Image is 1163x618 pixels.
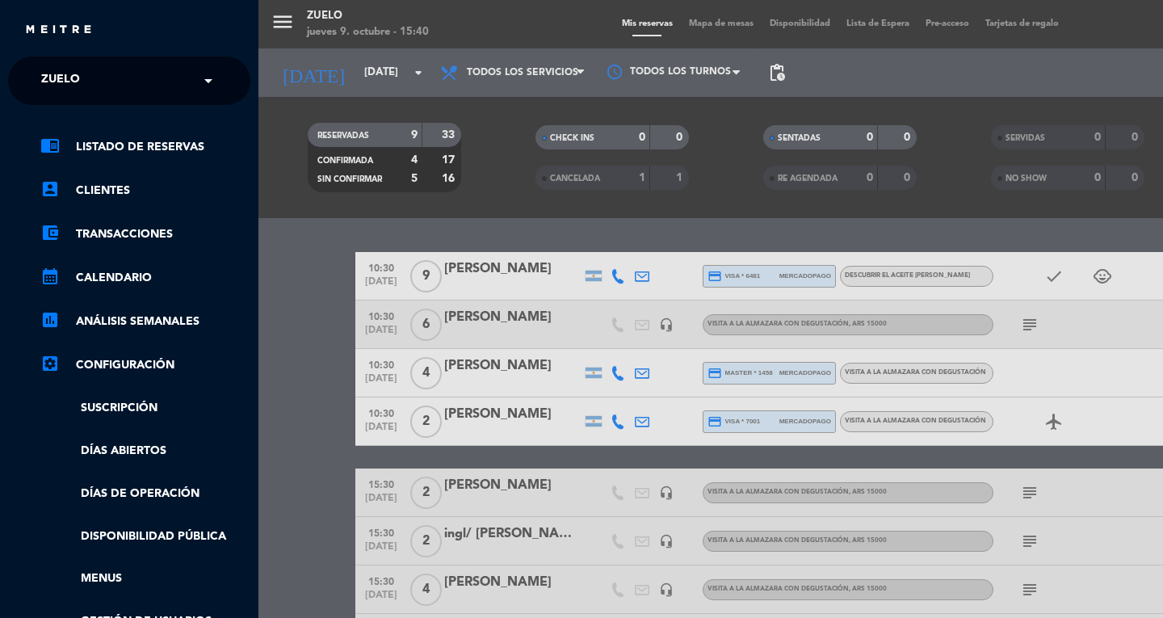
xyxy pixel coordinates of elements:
i: account_balance_wallet [40,223,60,242]
i: settings_applications [40,354,60,373]
a: Configuración [40,355,250,375]
a: Suscripción [40,399,250,418]
a: account_boxClientes [40,181,250,200]
a: Menus [40,570,250,588]
i: account_box [40,179,60,199]
a: Disponibilidad pública [40,528,250,546]
img: MEITRE [24,24,93,36]
a: Días abiertos [40,442,250,460]
a: account_balance_walletTransacciones [40,225,250,244]
a: chrome_reader_modeListado de Reservas [40,137,250,157]
i: calendar_month [40,267,60,286]
span: Zuelo [41,64,80,98]
a: calendar_monthCalendario [40,268,250,288]
a: assessmentANÁLISIS SEMANALES [40,312,250,331]
a: Días de Operación [40,485,250,503]
i: assessment [40,310,60,330]
i: chrome_reader_mode [40,136,60,155]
